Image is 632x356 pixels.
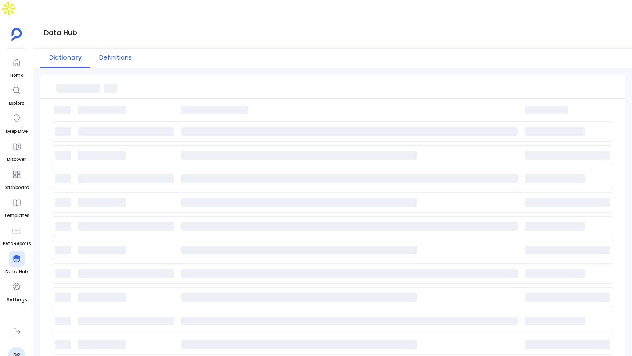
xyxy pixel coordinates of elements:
[3,240,31,247] span: PetaReports
[90,49,140,68] button: Definitions
[40,49,90,68] button: Dictionary
[9,72,25,79] span: Home
[3,223,31,247] a: PetaReports
[4,212,29,219] span: Templates
[9,82,25,107] a: Explore
[4,184,29,191] span: Dashboard
[7,279,27,303] a: Settings
[4,195,29,219] a: Templates
[5,251,28,275] a: Data Hub
[6,128,28,135] span: Deep Dive
[7,139,26,163] a: Discover
[9,100,25,107] span: Explore
[5,268,28,275] span: Data Hub
[7,296,27,303] span: Settings
[4,167,29,191] a: Dashboard
[11,28,22,41] img: petavue logo
[7,156,26,163] span: Discover
[44,27,77,39] h1: Data Hub
[6,110,28,135] a: Deep Dive
[9,54,25,79] a: Home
